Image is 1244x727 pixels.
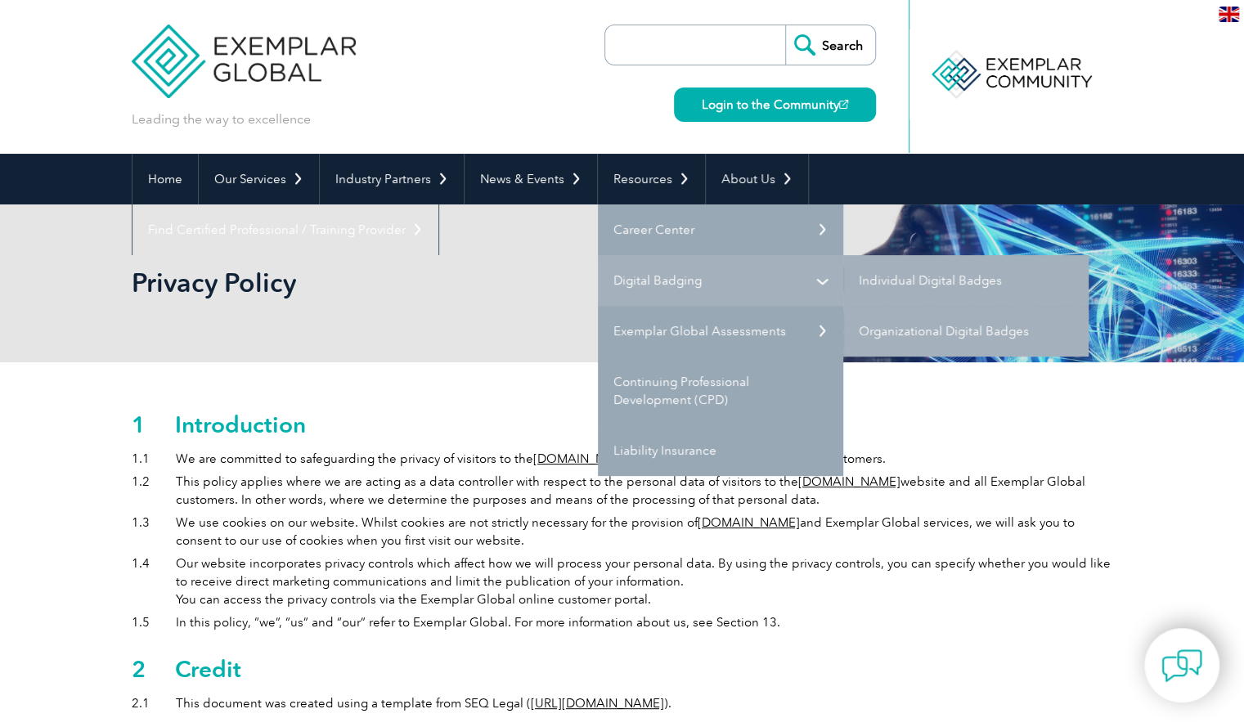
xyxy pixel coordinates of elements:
a: [DOMAIN_NAME] [698,515,800,530]
a: Home [132,154,198,204]
a: News & Events [465,154,597,204]
a: [URL][DOMAIN_NAME] [531,696,664,711]
a: Digital Badging [598,255,843,306]
a: Career Center [598,204,843,255]
a: [DOMAIN_NAME] [798,474,900,489]
div: We are committed to safeguarding the privacy of visitors to the website and all Exemplar Global c... [176,450,886,468]
img: en [1219,7,1239,22]
a: Resources [598,154,705,204]
p: Leading the way to excellence [132,110,311,128]
h2: Credit [175,655,241,683]
a: Organizational Digital Badges [843,306,1089,357]
a: Find Certified Professional / Training Provider [132,204,438,255]
a: Industry Partners [320,154,464,204]
a: Our Services [199,154,319,204]
h2: Privacy Policy [132,267,296,298]
a: [DOMAIN_NAME] [533,451,635,466]
input: Search [785,25,875,65]
img: open_square.png [839,100,848,109]
a: About Us [706,154,808,204]
a: Individual Digital Badges [843,255,1089,306]
div: Our website incorporates privacy controls which affect how we will process your personal data. By... [176,554,1113,608]
div: This policy applies where we are acting as a data controller with respect to the personal data of... [176,473,1113,509]
div: We use cookies on our website. Whilst cookies are not strictly necessary for the provision of and... [176,514,1113,550]
a: Login to the Community [674,88,876,122]
h2: Introduction [175,411,306,438]
img: contact-chat.png [1161,645,1202,686]
div: In this policy, “we”, “us” and “our” refer to Exemplar Global. For more information about us, see... [176,613,780,631]
a: Liability Insurance [598,425,843,476]
a: Continuing Professional Development (CPD) [598,357,843,425]
div: This document was created using a template from SEQ Legal ( ). [176,694,671,712]
a: Exemplar Global Assessments [598,306,843,357]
